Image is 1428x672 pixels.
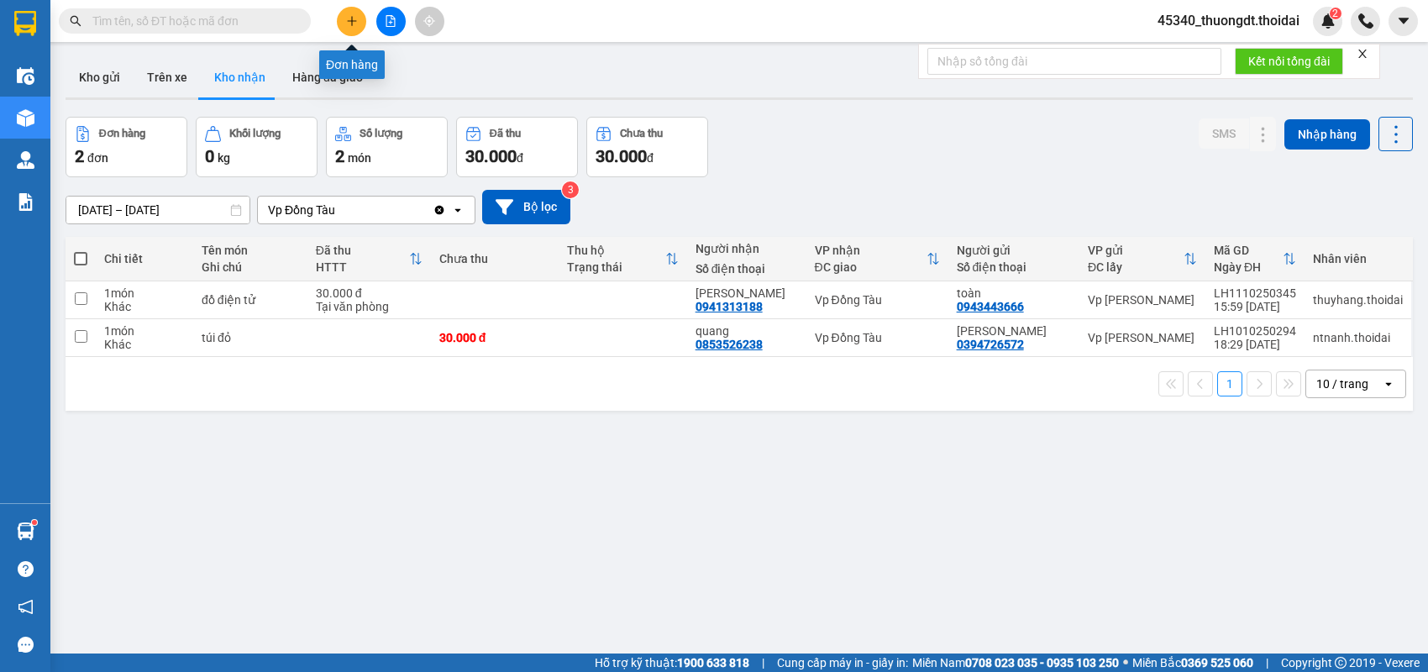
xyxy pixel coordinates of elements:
[815,244,927,257] div: VP nhận
[415,7,444,36] button: aim
[927,48,1221,75] input: Nhập số tổng đài
[229,128,281,139] div: Khối lượng
[279,57,376,97] button: Hàng đã giao
[201,57,279,97] button: Kho nhận
[1214,244,1283,257] div: Mã GD
[17,522,34,540] img: warehouse-icon
[1235,48,1343,75] button: Kết nối tổng đài
[18,637,34,653] span: message
[815,331,940,344] div: Vp Đồng Tàu
[337,202,339,218] input: Selected Vp Đồng Tàu.
[202,293,299,307] div: đồ điện tử
[1313,293,1403,307] div: thuyhang.thoidai
[1144,10,1313,31] span: 45340_thuongdt.thoidai
[1330,8,1341,19] sup: 2
[205,146,214,166] span: 0
[326,117,448,177] button: Số lượng2món
[1382,377,1395,391] svg: open
[465,146,517,166] span: 30.000
[647,151,654,165] span: đ
[268,202,335,218] div: Vp Đồng Tàu
[134,57,201,97] button: Trên xe
[360,128,402,139] div: Số lượng
[957,324,1071,338] div: lê lưu
[1217,371,1242,396] button: 1
[1079,237,1205,281] th: Toggle SortBy
[196,117,318,177] button: Khối lượng0kg
[1199,118,1249,149] button: SMS
[17,109,34,127] img: warehouse-icon
[957,338,1024,351] div: 0394726572
[482,190,570,224] button: Bộ lọc
[957,286,1071,300] div: toàn
[337,7,366,36] button: plus
[696,262,798,276] div: Số điện thoại
[104,286,185,300] div: 1 món
[957,300,1024,313] div: 0943443666
[1088,331,1197,344] div: Vp [PERSON_NAME]
[696,286,798,300] div: minh anh
[586,117,708,177] button: Chưa thu30.000đ
[1316,375,1368,392] div: 10 / trang
[18,561,34,577] span: question-circle
[1389,7,1418,36] button: caret-down
[316,286,423,300] div: 30.000 đ
[66,57,134,97] button: Kho gửi
[348,151,371,165] span: món
[14,11,36,36] img: logo-vxr
[595,654,749,672] span: Hỗ trợ kỹ thuật:
[696,242,798,255] div: Người nhận
[1214,324,1296,338] div: LH1010250294
[567,260,664,274] div: Trạng thái
[1358,13,1373,29] img: phone-icon
[1313,252,1403,265] div: Nhân viên
[1132,654,1253,672] span: Miền Bắc
[965,656,1119,669] strong: 0708 023 035 - 0935 103 250
[376,7,406,36] button: file-add
[451,203,465,217] svg: open
[92,12,291,30] input: Tìm tên, số ĐT hoặc mã đơn
[316,300,423,313] div: Tại văn phòng
[87,151,108,165] span: đơn
[66,117,187,177] button: Đơn hàng2đơn
[1335,657,1347,669] span: copyright
[70,15,81,27] span: search
[777,654,908,672] span: Cung cấp máy in - giấy in:
[104,324,185,338] div: 1 món
[1357,48,1368,60] span: close
[316,260,409,274] div: HTTT
[202,331,299,344] div: túi đỏ
[1088,260,1184,274] div: ĐC lấy
[806,237,948,281] th: Toggle SortBy
[75,146,84,166] span: 2
[596,146,647,166] span: 30.000
[423,15,435,27] span: aim
[1214,338,1296,351] div: 18:29 [DATE]
[1205,237,1305,281] th: Toggle SortBy
[912,654,1119,672] span: Miền Nam
[696,300,763,313] div: 0941313188
[490,128,521,139] div: Đã thu
[1266,654,1268,672] span: |
[385,15,396,27] span: file-add
[18,599,34,615] span: notification
[696,338,763,351] div: 0853526238
[1248,52,1330,71] span: Kết nối tổng đài
[620,128,663,139] div: Chưa thu
[17,151,34,169] img: warehouse-icon
[957,260,1071,274] div: Số điện thoại
[456,117,578,177] button: Đã thu30.000đ
[1088,293,1197,307] div: Vp [PERSON_NAME]
[1313,331,1403,344] div: ntnanh.thoidai
[559,237,686,281] th: Toggle SortBy
[17,193,34,211] img: solution-icon
[346,15,358,27] span: plus
[104,252,185,265] div: Chi tiết
[202,244,299,257] div: Tên món
[567,244,664,257] div: Thu hộ
[815,293,940,307] div: Vp Đồng Tàu
[99,128,145,139] div: Đơn hàng
[562,181,579,198] sup: 3
[1332,8,1338,19] span: 2
[1214,286,1296,300] div: LH1110250345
